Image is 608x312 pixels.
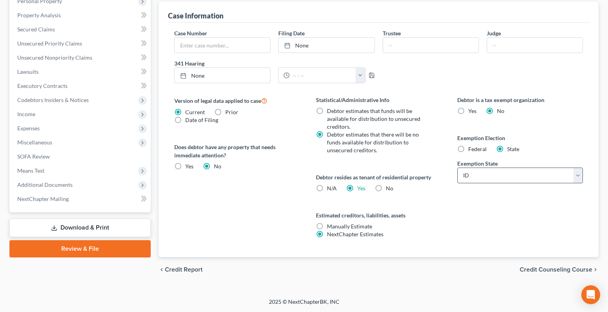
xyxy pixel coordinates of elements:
[520,266,592,273] span: Credit Counseling Course
[327,185,337,192] span: N/A
[17,68,38,75] span: Lawsuits
[468,146,487,152] span: Federal
[17,26,55,33] span: Secured Claims
[80,298,528,312] div: 2025 © NextChapterBK, INC
[17,167,44,174] span: Means Test
[497,108,504,114] span: No
[174,96,300,105] label: Version of legal data applied to case
[11,51,151,65] a: Unsecured Nonpriority Claims
[383,29,401,37] label: Trustee
[225,109,238,115] span: Prior
[278,29,305,37] label: Filing Date
[17,12,61,18] span: Property Analysis
[17,111,35,117] span: Income
[581,285,600,304] div: Open Intercom Messenger
[457,159,498,168] label: Exemption State
[17,82,68,89] span: Executory Contracts
[17,153,50,160] span: SOFA Review
[386,185,393,192] span: No
[175,68,270,83] a: None
[327,223,372,230] span: Manually Estimate
[165,266,203,273] span: Credit Report
[316,173,442,181] label: Debtor resides as tenant of residential property
[487,29,501,37] label: Judge
[457,134,583,142] label: Exemption Election
[159,266,165,273] i: chevron_left
[170,59,378,68] label: 341 Hearing
[17,40,82,47] span: Unsecured Priority Claims
[17,97,89,103] span: Codebtors Insiders & Notices
[175,38,270,53] input: Enter case number...
[11,150,151,164] a: SOFA Review
[185,163,194,170] span: Yes
[214,163,221,170] span: No
[9,240,151,257] a: Review & File
[11,8,151,22] a: Property Analysis
[11,22,151,36] a: Secured Claims
[168,11,223,20] div: Case Information
[17,125,40,131] span: Expenses
[159,266,203,273] button: chevron_left Credit Report
[468,108,477,114] span: Yes
[185,109,205,115] span: Current
[11,36,151,51] a: Unsecured Priority Claims
[357,185,365,192] a: Yes
[17,54,92,61] span: Unsecured Nonpriority Claims
[383,38,478,53] input: --
[185,117,218,123] span: Date of Filing
[290,68,356,83] input: -- : --
[520,266,599,273] button: Credit Counseling Course chevron_right
[457,96,583,104] label: Debtor is a tax exempt organization
[9,219,151,237] a: Download & Print
[327,108,420,130] span: Debtor estimates that funds will be available for distribution to unsecured creditors.
[327,131,419,153] span: Debtor estimates that there will be no funds available for distribution to unsecured creditors.
[592,266,599,273] i: chevron_right
[17,181,73,188] span: Additional Documents
[11,65,151,79] a: Lawsuits
[174,29,207,37] label: Case Number
[327,231,383,237] span: NextChapter Estimates
[17,139,52,146] span: Miscellaneous
[11,192,151,206] a: NextChapter Mailing
[11,79,151,93] a: Executory Contracts
[174,143,300,159] label: Does debtor have any property that needs immediate attention?
[487,38,582,53] input: --
[17,195,69,202] span: NextChapter Mailing
[316,211,442,219] label: Estimated creditors, liabilities, assets
[507,146,519,152] span: State
[316,96,442,104] label: Statistical/Administrative Info
[279,38,374,53] a: None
